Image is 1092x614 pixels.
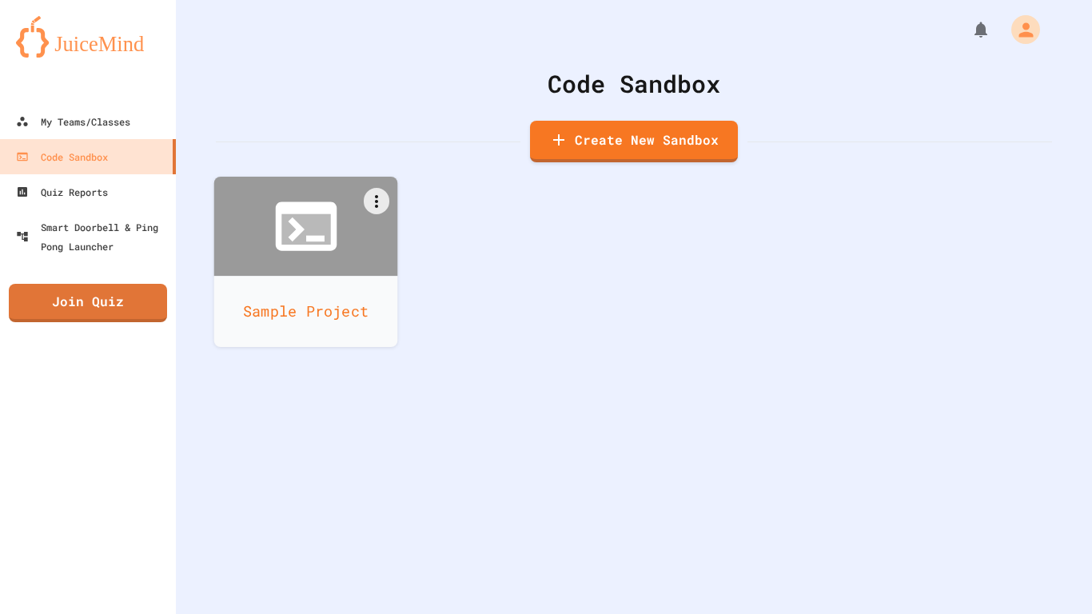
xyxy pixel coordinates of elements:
[9,284,167,322] a: Join Quiz
[942,16,994,43] div: My Notifications
[16,112,130,131] div: My Teams/Classes
[16,16,160,58] img: logo-orange.svg
[214,276,398,347] div: Sample Project
[16,147,108,166] div: Code Sandbox
[530,121,738,162] a: Create New Sandbox
[16,182,108,201] div: Quiz Reports
[214,177,398,347] a: Sample Project
[216,66,1052,102] div: Code Sandbox
[994,11,1044,48] div: My Account
[16,217,169,256] div: Smart Doorbell & Ping Pong Launcher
